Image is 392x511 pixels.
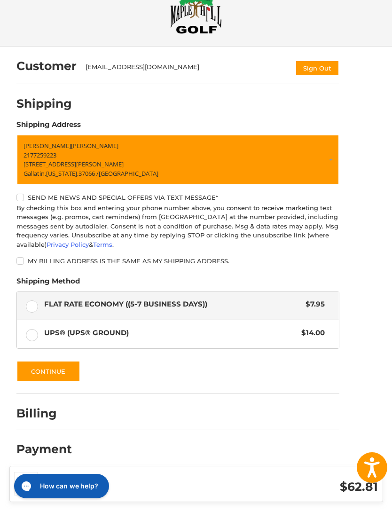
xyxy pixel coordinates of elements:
[16,134,339,185] a: Enter or select a different address
[24,142,71,150] span: [PERSON_NAME]
[16,276,80,291] legend: Shipping Method
[16,96,72,111] h2: Shipping
[314,486,392,511] iframe: Google Customer Reviews
[16,119,81,134] legend: Shipping Address
[99,169,158,178] span: [GEOGRAPHIC_DATA]
[44,299,301,310] span: Flat Rate Economy ((5-7 Business Days))
[86,63,286,76] div: [EMAIL_ADDRESS][DOMAIN_NAME]
[212,480,378,494] h3: $62.81
[297,328,325,338] span: $14.00
[295,60,339,76] button: Sign Out
[16,361,80,382] button: Continue
[44,328,297,338] span: UPS® (UPS® Ground)
[16,59,77,73] h2: Customer
[47,477,212,488] h3: 1 Item
[16,257,339,265] label: My billing address is the same as my shipping address.
[301,299,325,310] span: $7.95
[16,406,71,421] h2: Billing
[46,169,78,178] span: [US_STATE],
[24,151,56,159] span: 2177259223
[47,241,89,248] a: Privacy Policy
[24,169,46,178] span: Gallatin,
[16,194,339,201] label: Send me news and special offers via text message*
[78,169,99,178] span: 37066 /
[24,160,124,168] span: [STREET_ADDRESS][PERSON_NAME]
[71,142,118,150] span: [PERSON_NAME]
[9,471,112,502] iframe: Gorgias live chat messenger
[16,204,339,250] div: By checking this box and entering your phone number above, you consent to receive marketing text ...
[16,442,72,456] h2: Payment
[93,241,112,248] a: Terms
